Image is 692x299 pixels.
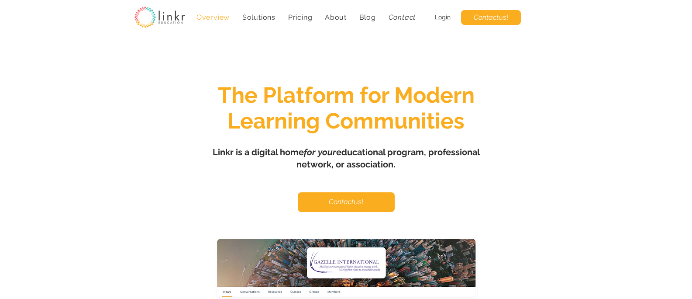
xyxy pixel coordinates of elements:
[134,7,185,28] img: linkr_logo_transparentbg.png
[320,9,351,26] div: About
[359,13,376,21] span: Blog
[329,198,354,206] i: Contact
[196,13,230,21] span: Overview
[474,13,508,22] span: us!
[218,82,475,134] span: The Platform for Modern Learning Communities
[242,13,275,21] span: Solutions
[298,192,395,212] a: Contact us!
[474,13,499,21] i: Contact
[213,147,480,170] span: Linkr is a digital home educational program, professional network, or association.
[355,9,380,26] a: Blog
[304,147,316,157] i: for
[389,13,416,21] i: Contact
[238,9,280,26] div: Solutions
[283,9,317,26] a: Pricing
[325,13,347,21] span: About
[288,13,313,21] span: Pricing
[461,10,521,25] a: Contact us!
[329,197,363,207] span: us!
[318,147,336,157] i: your
[192,9,420,26] nav: Site
[384,9,420,26] a: Contact
[435,14,451,21] a: Login
[192,9,234,26] a: Overview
